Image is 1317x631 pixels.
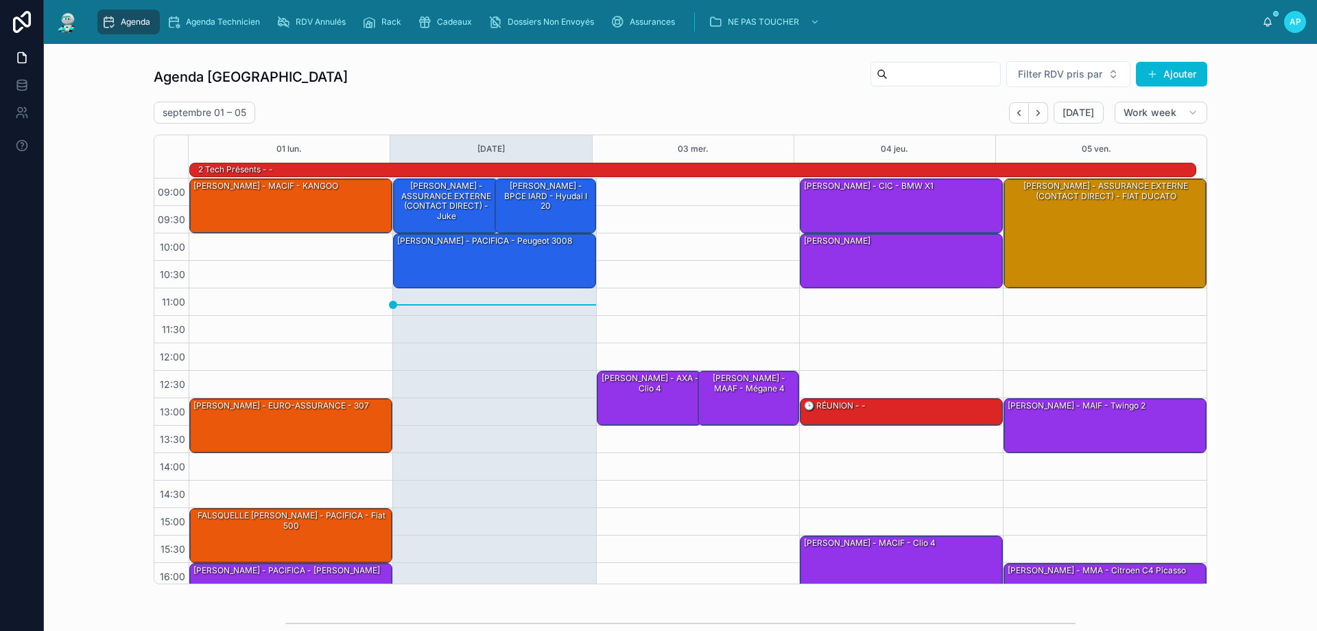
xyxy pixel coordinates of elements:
[192,564,381,577] div: [PERSON_NAME] - PACIFICA - [PERSON_NAME]
[192,509,391,532] div: FALSQUELLE [PERSON_NAME] - PACIFICA - Fiat 500
[154,186,189,198] span: 09:00
[394,179,498,233] div: [PERSON_NAME] - ASSURANCE EXTERNE (CONTACT DIRECT) - juke
[97,10,160,34] a: Agenda
[803,537,937,549] div: [PERSON_NAME] - MACIF - Clio 4
[630,16,675,27] span: Assurances
[1082,135,1111,163] button: 05 ven.
[1004,399,1206,452] div: [PERSON_NAME] - MAIF - Twingo 2
[394,234,595,288] div: [PERSON_NAME] - PACIFICA - Peugeot 3008
[1004,564,1206,617] div: [PERSON_NAME] - MMA - citroen C4 Picasso
[121,16,150,27] span: Agenda
[803,180,935,192] div: [PERSON_NAME] - CIC - BMW x1
[156,241,189,253] span: 10:00
[156,406,189,417] span: 13:00
[163,106,246,119] h2: septembre 01 – 05
[606,10,685,34] a: Assurances
[156,488,189,500] span: 14:30
[156,378,189,390] span: 12:30
[1124,106,1176,119] span: Work week
[156,433,189,445] span: 13:30
[1136,62,1207,87] button: Ajouter
[1006,400,1147,412] div: [PERSON_NAME] - MAIF - Twingo 2
[190,509,392,562] div: FALSQUELLE [PERSON_NAME] - PACIFICA - Fiat 500
[197,163,274,176] div: 2 Tech présents - -
[163,10,270,34] a: Agenda Technicien
[477,135,505,163] button: [DATE]
[272,10,355,34] a: RDV Annulés
[296,16,346,27] span: RDV Annulés
[1115,102,1207,124] button: Work week
[414,10,482,34] a: Cadeaux
[156,461,189,472] span: 14:00
[381,16,401,27] span: Rack
[508,16,594,27] span: Dossiers Non Envoyés
[190,179,392,233] div: [PERSON_NAME] - MACIF - KANGOO
[497,180,595,212] div: [PERSON_NAME] - BPCE IARD - hyudai i 20
[276,135,302,163] button: 01 lun.
[437,16,472,27] span: Cadeaux
[803,235,872,247] div: [PERSON_NAME]
[157,516,189,527] span: 15:00
[190,399,392,452] div: [PERSON_NAME] - EURO-ASSURANCE - 307
[728,16,799,27] span: NE PAS TOUCHER
[698,371,798,425] div: [PERSON_NAME] - MAAF - Mégane 4
[881,135,908,163] button: 04 jeu.
[1290,16,1301,27] span: AP
[800,399,1002,425] div: 🕒 RÉUNION - -
[55,11,80,33] img: App logo
[1004,179,1206,288] div: [PERSON_NAME] - ASSURANCE EXTERNE (CONTACT DIRECT) - FIAT DUCATO
[800,179,1002,233] div: [PERSON_NAME] - CIC - BMW x1
[1054,102,1104,124] button: [DATE]
[157,543,189,555] span: 15:30
[192,180,340,192] div: [PERSON_NAME] - MACIF - KANGOO
[1006,564,1187,577] div: [PERSON_NAME] - MMA - citroen C4 Picasso
[192,400,370,412] div: [PERSON_NAME] - EURO-ASSURANCE - 307
[1029,102,1048,124] button: Next
[91,7,1262,37] div: scrollable content
[1006,180,1205,203] div: [PERSON_NAME] - ASSURANCE EXTERNE (CONTACT DIRECT) - FIAT DUCATO
[800,536,1002,617] div: [PERSON_NAME] - MACIF - Clio 4
[158,323,189,335] span: 11:30
[156,571,189,582] span: 16:00
[803,400,867,412] div: 🕒 RÉUNION - -
[156,351,189,363] span: 12:00
[704,10,827,34] a: NE PAS TOUCHER
[154,214,189,225] span: 09:30
[1018,67,1102,81] span: Filter RDV pris par
[156,268,189,280] span: 10:30
[158,296,189,308] span: 11:00
[495,179,595,233] div: [PERSON_NAME] - BPCE IARD - hyudai i 20
[800,234,1002,288] div: [PERSON_NAME]
[396,235,573,247] div: [PERSON_NAME] - PACIFICA - Peugeot 3008
[1063,106,1095,119] span: [DATE]
[1006,61,1130,87] button: Select Button
[186,16,260,27] span: Agenda Technicien
[700,372,798,395] div: [PERSON_NAME] - MAAF - Mégane 4
[396,180,497,222] div: [PERSON_NAME] - ASSURANCE EXTERNE (CONTACT DIRECT) - juke
[600,372,701,395] div: [PERSON_NAME] - AXA - Clio 4
[484,10,604,34] a: Dossiers Non Envoyés
[597,371,702,425] div: [PERSON_NAME] - AXA - Clio 4
[1009,102,1029,124] button: Back
[190,564,392,617] div: [PERSON_NAME] - PACIFICA - [PERSON_NAME]
[358,10,411,34] a: Rack
[678,135,709,163] button: 03 mer.
[154,67,348,87] h1: Agenda [GEOGRAPHIC_DATA]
